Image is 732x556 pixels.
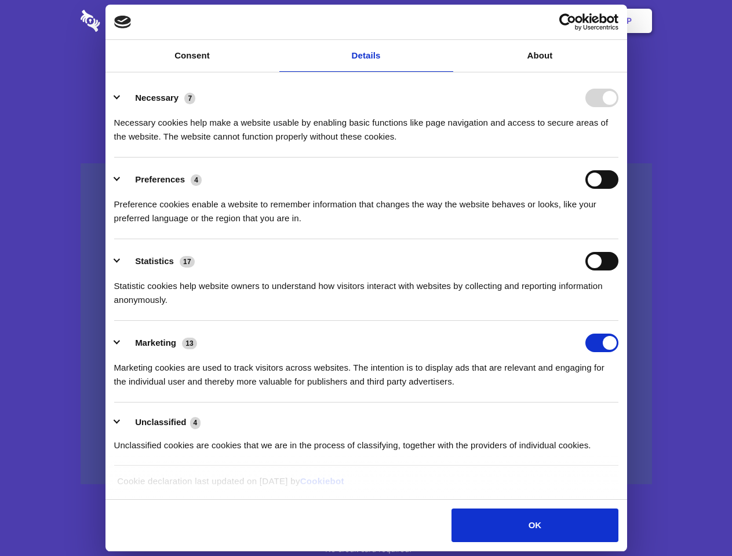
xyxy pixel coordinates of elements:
button: Necessary (7) [114,89,203,107]
label: Preferences [135,174,185,184]
span: 4 [191,174,202,186]
button: Unclassified (4) [114,415,208,430]
label: Necessary [135,93,179,103]
div: Necessary cookies help make a website usable by enabling basic functions like page navigation and... [114,107,618,144]
label: Statistics [135,256,174,266]
a: Wistia video thumbnail [81,163,652,485]
img: logo [114,16,132,28]
span: 7 [184,93,195,104]
div: Cookie declaration last updated on [DATE] by [108,474,624,497]
a: Contact [470,3,523,39]
a: Cookiebot [300,476,344,486]
a: Pricing [340,3,391,39]
label: Marketing [135,338,176,348]
h1: Eliminate Slack Data Loss. [81,52,652,94]
a: About [453,40,627,72]
div: Unclassified cookies are cookies that we are in the process of classifying, together with the pro... [114,430,618,452]
a: Usercentrics Cookiebot - opens in a new window [517,13,618,31]
a: Login [526,3,576,39]
img: logo-wordmark-white-trans-d4663122ce5f474addd5e946df7df03e33cb6a1c49d2221995e7729f52c070b2.svg [81,10,180,32]
iframe: Drift Widget Chat Controller [674,498,718,542]
div: Preference cookies enable a website to remember information that changes the way the website beha... [114,189,618,225]
span: 4 [190,417,201,429]
span: 17 [180,256,195,268]
button: Marketing (13) [114,334,205,352]
button: OK [451,509,618,542]
h4: Auto-redaction of sensitive data, encrypted data sharing and self-destructing private chats. Shar... [81,105,652,144]
button: Statistics (17) [114,252,202,270]
a: Details [279,40,453,72]
div: Statistic cookies help website owners to understand how visitors interact with websites by collec... [114,270,618,307]
div: Marketing cookies are used to track visitors across websites. The intention is to display ads tha... [114,352,618,389]
a: Consent [105,40,279,72]
span: 13 [182,338,197,349]
button: Preferences (4) [114,170,209,189]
